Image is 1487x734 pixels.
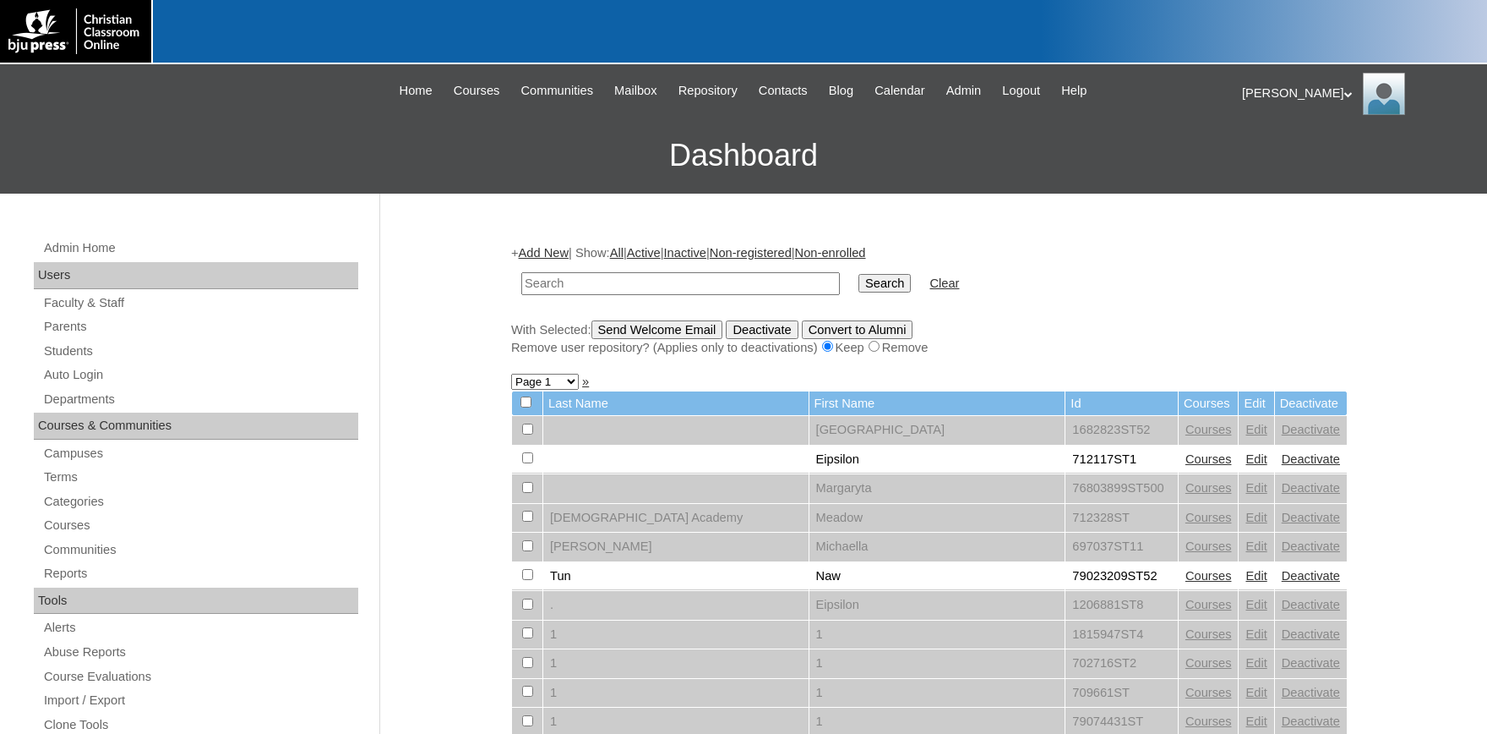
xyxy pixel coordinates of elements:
[1065,392,1178,416] td: Id
[1065,649,1178,678] td: 702716ST2
[795,246,866,260] a: Non-enrolled
[1185,540,1232,553] a: Courses
[454,81,500,101] span: Courses
[664,246,707,260] a: Inactive
[42,238,358,259] a: Admin Home
[1282,452,1340,466] a: Deactivate
[1282,627,1340,641] a: Deactivate
[809,562,1065,591] td: Naw
[1065,591,1178,620] td: 1206881ST8
[678,81,738,101] span: Repository
[759,81,808,101] span: Contacts
[1065,621,1178,649] td: 1815947ST4
[809,533,1065,561] td: Michaella
[809,446,1065,474] td: Eipsilon
[1179,392,1239,416] td: Courses
[511,339,1348,357] div: Remove user repository? (Applies only to deactivations) Keep Remove
[627,246,661,260] a: Active
[1065,474,1178,503] td: 76803899ST500
[946,81,982,101] span: Admin
[42,690,358,711] a: Import / Export
[1282,686,1340,699] a: Deactivate
[582,375,589,388] a: »
[42,443,358,464] a: Campuses
[42,316,358,337] a: Parents
[1245,656,1266,670] a: Edit
[750,81,816,101] a: Contacts
[400,81,433,101] span: Home
[1185,598,1232,611] a: Courses
[809,649,1065,678] td: 1
[1002,81,1040,101] span: Logout
[829,81,853,101] span: Blog
[445,81,509,101] a: Courses
[521,272,840,295] input: Search
[1275,392,1347,416] td: Deactivate
[809,679,1065,708] td: 1
[42,563,358,584] a: Reports
[1239,392,1273,416] td: Edit
[1065,679,1178,708] td: 709661ST
[809,392,1065,416] td: First Name
[858,274,911,293] input: Search
[1185,656,1232,670] a: Courses
[1245,452,1266,466] a: Edit
[1185,569,1232,583] a: Courses
[802,320,913,339] input: Convert to Alumni
[543,504,809,533] td: [DEMOGRAPHIC_DATA] Academy
[1245,715,1266,728] a: Edit
[1185,511,1232,524] a: Courses
[1245,511,1266,524] a: Edit
[1282,656,1340,670] a: Deactivate
[1185,423,1232,436] a: Courses
[710,246,792,260] a: Non-registered
[1185,481,1232,495] a: Courses
[1282,511,1340,524] a: Deactivate
[1065,504,1178,533] td: 712328ST
[809,474,1065,503] td: Margaryta
[1065,533,1178,561] td: 697037ST11
[1065,416,1178,445] td: 1682823ST52
[42,491,358,512] a: Categories
[42,293,358,314] a: Faculty & Staff
[42,389,358,410] a: Departments
[1242,73,1470,115] div: [PERSON_NAME]
[1245,686,1266,699] a: Edit
[42,642,358,663] a: Abuse Reports
[543,621,809,649] td: 1
[1282,423,1340,436] a: Deactivate
[8,118,1479,194] h3: Dashboard
[34,413,358,440] div: Courses & Communities
[34,262,358,289] div: Users
[1245,598,1266,611] a: Edit
[1282,569,1340,583] a: Deactivate
[42,617,358,638] a: Alerts
[519,246,569,260] a: Add New
[512,81,602,101] a: Communities
[42,540,358,561] a: Communities
[543,533,809,561] td: [PERSON_NAME]
[670,81,746,101] a: Repository
[543,679,809,708] td: 1
[820,81,862,101] a: Blog
[938,81,990,101] a: Admin
[1363,73,1405,115] img: Karen Lawton
[1282,540,1340,553] a: Deactivate
[42,364,358,386] a: Auto Login
[1245,569,1266,583] a: Edit
[1245,423,1266,436] a: Edit
[1282,715,1340,728] a: Deactivate
[543,562,809,591] td: Tun
[42,341,358,362] a: Students
[511,320,1348,357] div: With Selected:
[929,277,959,290] a: Clear
[1185,686,1232,699] a: Courses
[809,416,1065,445] td: [GEOGRAPHIC_DATA]
[391,81,441,101] a: Home
[591,320,723,339] input: Send Welcome Email
[1282,598,1340,611] a: Deactivate
[34,588,358,615] div: Tools
[809,504,1065,533] td: Meadow
[1245,627,1266,641] a: Edit
[511,244,1348,356] div: + | Show: | | | |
